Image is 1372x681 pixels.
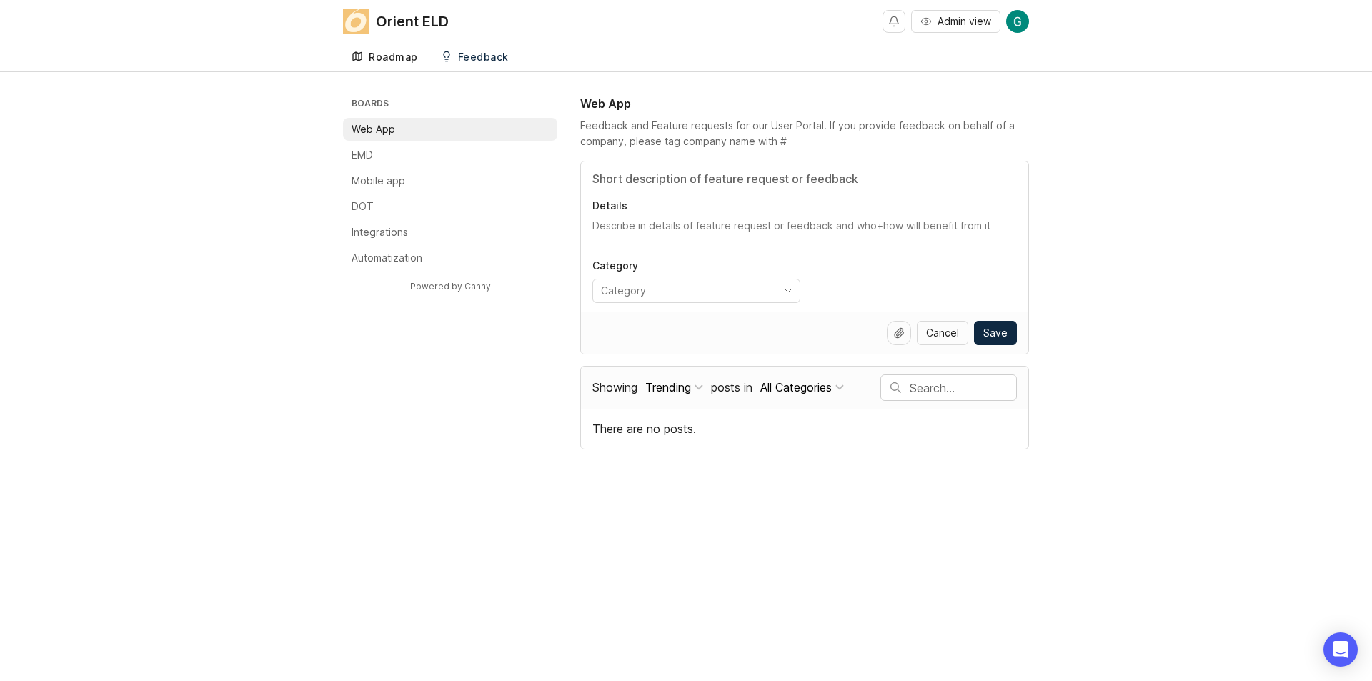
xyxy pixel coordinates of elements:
[352,122,395,136] p: Web App
[352,251,422,265] p: Automatization
[349,95,557,115] h3: Boards
[592,380,637,394] span: Showing
[1323,632,1358,667] div: Open Intercom Messenger
[581,409,1028,449] div: There are no posts.
[343,169,557,192] a: Mobile app
[883,10,905,33] button: Notifications
[352,225,408,239] p: Integrations
[917,321,968,345] button: Cancel
[343,43,427,72] a: Roadmap
[352,199,374,214] p: DOT
[938,14,991,29] span: Admin view
[408,278,493,294] a: Powered by Canny
[983,326,1008,340] span: Save
[911,10,1000,33] button: Admin view
[343,118,557,141] a: Web App
[711,380,752,394] span: posts in
[910,380,1016,396] input: Search…
[343,195,557,218] a: DOT
[777,285,800,297] svg: toggle icon
[1006,10,1029,33] img: Guard Manager
[592,259,800,273] p: Category
[592,170,1017,187] input: Title
[974,321,1017,345] button: Save
[760,379,832,395] div: All Categories
[343,9,369,34] img: Orient ELD logo
[645,379,691,395] div: Trending
[926,326,959,340] span: Cancel
[343,247,557,269] a: Automatization
[352,148,373,162] p: EMD
[592,219,1017,247] textarea: Details
[352,174,405,188] p: Mobile app
[580,95,631,112] h1: Web App
[642,378,706,397] button: Showing
[343,144,557,166] a: EMD
[458,52,509,62] div: Feedback
[592,279,800,303] div: toggle menu
[432,43,517,72] a: Feedback
[343,221,557,244] a: Integrations
[580,118,1029,149] div: Feedback and Feature requests for our User Portal. If you provide feedback on behalf of a company...
[369,52,418,62] div: Roadmap
[757,378,847,397] button: posts in
[376,14,449,29] div: Orient ELD
[601,283,770,299] input: Category
[592,199,1017,213] p: Details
